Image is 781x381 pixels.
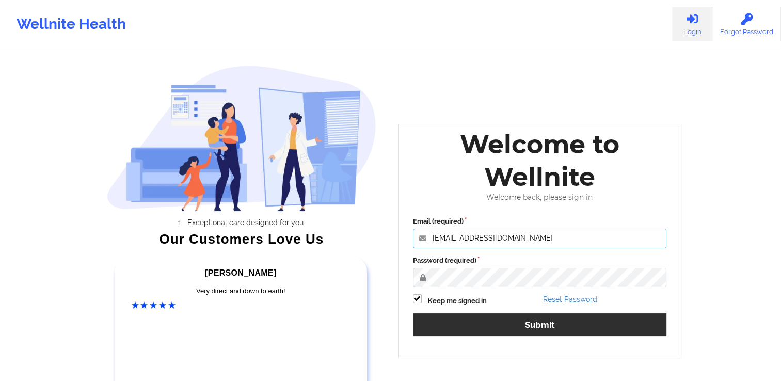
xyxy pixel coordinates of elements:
button: Submit [413,313,667,336]
div: Welcome back, please sign in [406,193,674,202]
label: Password (required) [413,256,667,266]
label: Email (required) [413,216,667,227]
span: [PERSON_NAME] [205,268,276,277]
li: Exceptional care designed for you. [116,218,376,227]
div: Welcome to Wellnite [406,128,674,193]
img: wellnite-auth-hero_200.c722682e.png [107,65,376,211]
a: Reset Password [543,295,597,304]
div: Very direct and down to earth! [132,286,350,296]
a: Login [672,7,712,41]
div: Our Customers Love Us [107,234,376,244]
label: Keep me signed in [428,296,487,306]
a: Forgot Password [712,7,781,41]
input: Email address [413,229,667,248]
